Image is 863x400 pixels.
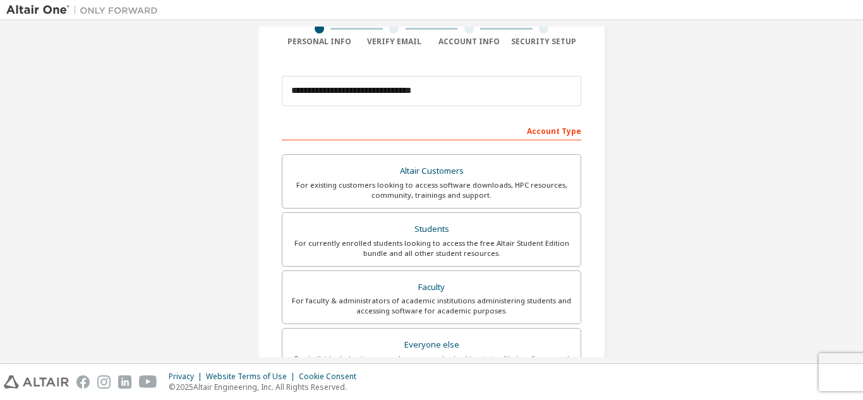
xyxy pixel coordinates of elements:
img: altair_logo.svg [4,375,69,389]
div: For individuals, businesses and everyone else looking to try Altair software and explore our prod... [290,354,573,374]
img: youtube.svg [139,375,157,389]
img: instagram.svg [97,375,111,389]
div: Altair Customers [290,162,573,180]
div: Account Info [431,37,507,47]
div: For existing customers looking to access software downloads, HPC resources, community, trainings ... [290,180,573,200]
div: Account Type [282,120,581,140]
img: Altair One [6,4,164,16]
div: Everyone else [290,336,573,354]
div: Website Terms of Use [206,372,299,382]
img: facebook.svg [76,375,90,389]
div: Privacy [169,372,206,382]
div: For faculty & administrators of academic institutions administering students and accessing softwa... [290,296,573,316]
img: linkedin.svg [118,375,131,389]
div: Personal Info [282,37,357,47]
div: Verify Email [357,37,432,47]
div: Cookie Consent [299,372,364,382]
div: Faculty [290,279,573,296]
div: Security Setup [507,37,582,47]
div: Students [290,221,573,238]
div: For currently enrolled students looking to access the free Altair Student Edition bundle and all ... [290,238,573,258]
p: © 2025 Altair Engineering, Inc. All Rights Reserved. [169,382,364,392]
